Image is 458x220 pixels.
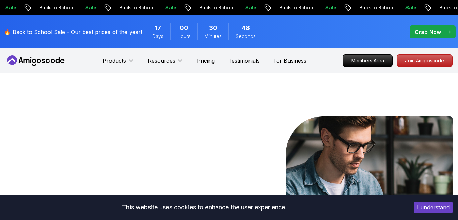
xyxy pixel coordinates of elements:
p: Back to School [352,4,398,11]
h1: Go From Learning to Hired: Master Java, Spring Boot & Cloud Skills That Get You the [5,116,185,214]
p: Sale [318,4,339,11]
span: 0 Hours [180,23,188,33]
p: Join Amigoscode [397,55,452,67]
p: 🔥 Back to School Sale - Our best prices of the year! [4,28,142,36]
p: Members Area [343,55,392,67]
span: Seconds [236,33,256,40]
span: 48 Seconds [242,23,250,33]
p: Resources [148,57,175,65]
p: Back to School [192,4,238,11]
span: Days [152,33,163,40]
a: Pricing [197,57,215,65]
button: Products [103,57,134,70]
a: Members Area [343,54,393,67]
span: Minutes [204,33,222,40]
span: Hours [177,33,191,40]
p: Back to School [112,4,158,11]
p: Back to School [32,4,78,11]
a: Join Amigoscode [397,54,453,67]
span: 17 Days [155,23,161,33]
p: Sale [78,4,99,11]
p: Sale [398,4,419,11]
p: Sale [158,4,179,11]
a: For Business [273,57,306,65]
p: Back to School [272,4,318,11]
button: Accept cookies [414,202,453,213]
p: Grab Now [415,28,441,36]
p: Sale [238,4,259,11]
button: Resources [148,57,183,70]
p: Products [103,57,126,65]
span: 30 Minutes [209,23,217,33]
a: Testimonials [228,57,260,65]
div: This website uses cookies to enhance the user experience. [5,200,403,215]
